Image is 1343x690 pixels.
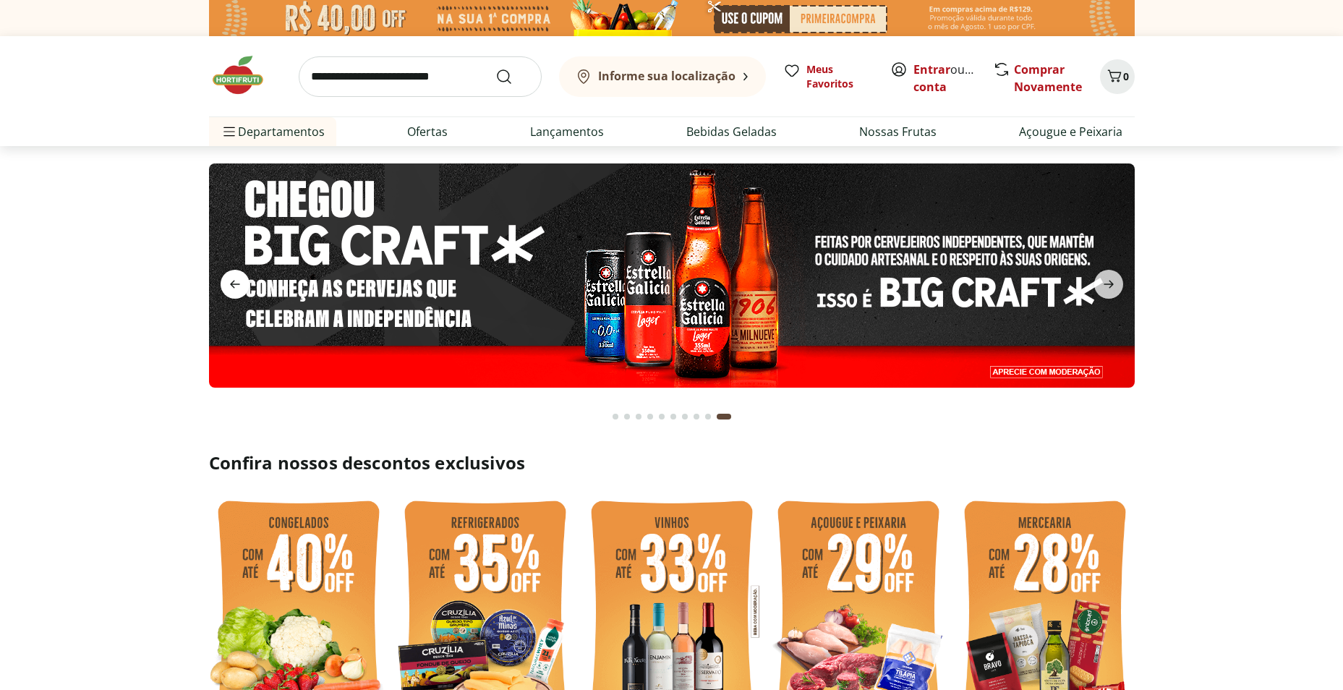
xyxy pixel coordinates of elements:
[714,399,734,434] button: Current page from fs-carousel
[209,451,1135,474] h2: Confira nossos descontos exclusivos
[1019,123,1122,140] a: Açougue e Peixaria
[702,399,714,434] button: Go to page 9 from fs-carousel
[209,54,281,97] img: Hortifruti
[209,270,261,299] button: previous
[679,399,691,434] button: Go to page 7 from fs-carousel
[495,68,530,85] button: Submit Search
[691,399,702,434] button: Go to page 8 from fs-carousel
[633,399,644,434] button: Go to page 3 from fs-carousel
[621,399,633,434] button: Go to page 2 from fs-carousel
[209,163,1135,388] img: stella
[656,399,668,434] button: Go to page 5 from fs-carousel
[559,56,766,97] button: Informe sua localização
[1123,69,1129,83] span: 0
[610,399,621,434] button: Go to page 1 from fs-carousel
[598,68,736,84] b: Informe sua localização
[407,123,448,140] a: Ofertas
[913,61,950,77] a: Entrar
[859,123,937,140] a: Nossas Frutas
[299,56,542,97] input: search
[1083,270,1135,299] button: next
[913,61,993,95] a: Criar conta
[783,62,873,91] a: Meus Favoritos
[1100,59,1135,94] button: Carrinho
[668,399,679,434] button: Go to page 6 from fs-carousel
[221,114,238,149] button: Menu
[530,123,604,140] a: Lançamentos
[686,123,777,140] a: Bebidas Geladas
[806,62,873,91] span: Meus Favoritos
[644,399,656,434] button: Go to page 4 from fs-carousel
[221,114,325,149] span: Departamentos
[913,61,978,95] span: ou
[1014,61,1082,95] a: Comprar Novamente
